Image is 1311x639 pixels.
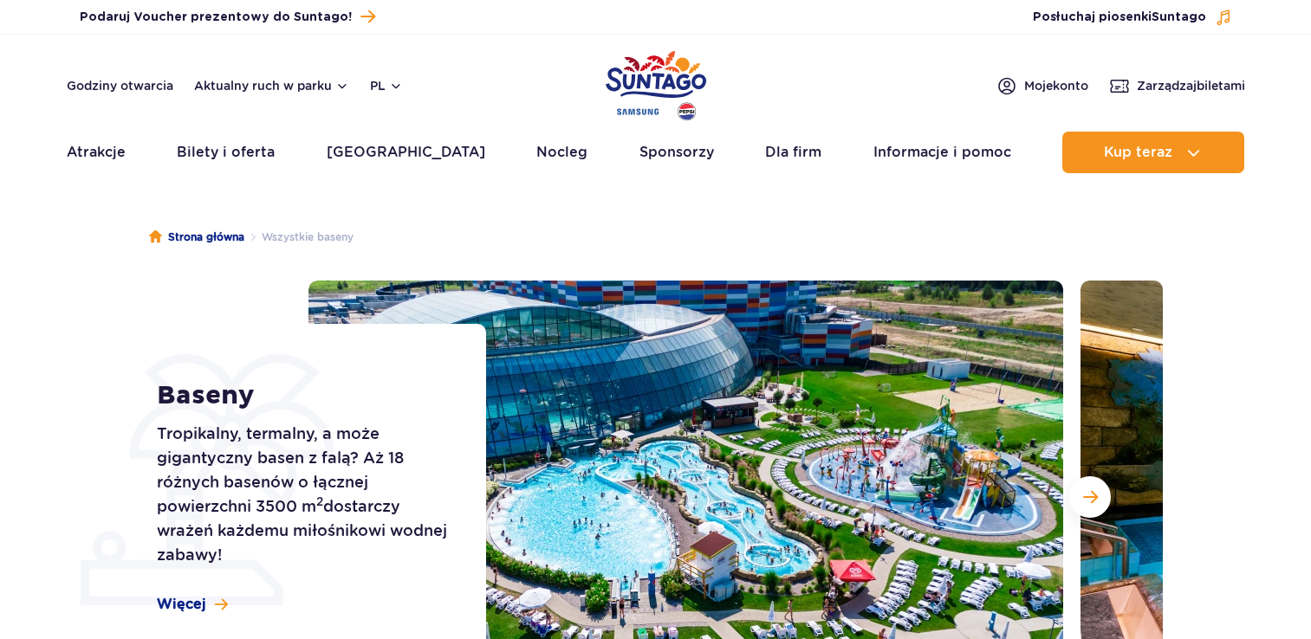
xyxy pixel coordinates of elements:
[765,132,821,173] a: Dla firm
[316,494,323,508] sup: 2
[149,229,244,246] a: Strona główna
[157,380,447,411] h1: Baseny
[67,132,126,173] a: Atrakcje
[244,229,354,246] li: Wszystkie baseny
[80,9,352,26] span: Podaruj Voucher prezentowy do Suntago!
[194,79,349,93] button: Aktualny ruch w parku
[1104,145,1172,160] span: Kup teraz
[80,5,375,29] a: Podaruj Voucher prezentowy do Suntago!
[370,77,403,94] button: pl
[1152,11,1206,23] span: Suntago
[327,132,485,173] a: [GEOGRAPHIC_DATA]
[873,132,1011,173] a: Informacje i pomoc
[1137,77,1245,94] span: Zarządzaj biletami
[1033,9,1206,26] span: Posłuchaj piosenki
[1109,75,1245,96] a: Zarządzajbiletami
[1069,476,1111,518] button: Następny slajd
[639,132,714,173] a: Sponsorzy
[157,422,447,567] p: Tropikalny, termalny, a może gigantyczny basen z falą? Aż 18 różnych basenów o łącznej powierzchn...
[996,75,1088,96] a: Mojekonto
[67,77,173,94] a: Godziny otwarcia
[1033,9,1232,26] button: Posłuchaj piosenkiSuntago
[157,595,228,614] a: Więcej
[177,132,275,173] a: Bilety i oferta
[606,43,706,123] a: Park of Poland
[1062,132,1244,173] button: Kup teraz
[1024,77,1088,94] span: Moje konto
[536,132,587,173] a: Nocleg
[157,595,206,614] span: Więcej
